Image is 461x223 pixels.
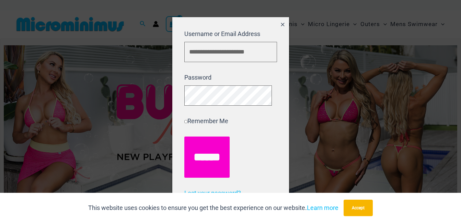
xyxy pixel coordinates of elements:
[184,120,187,123] input: Remember Me
[184,30,260,37] label: Username or Email Address
[307,204,338,211] a: Learn more
[276,17,289,33] button: Close popup
[184,117,228,125] label: Remember Me
[344,200,373,216] button: Accept
[184,74,211,81] label: Password
[88,203,338,213] p: This website uses cookies to ensure you get the best experience on our website.
[184,189,241,197] a: Lost your password?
